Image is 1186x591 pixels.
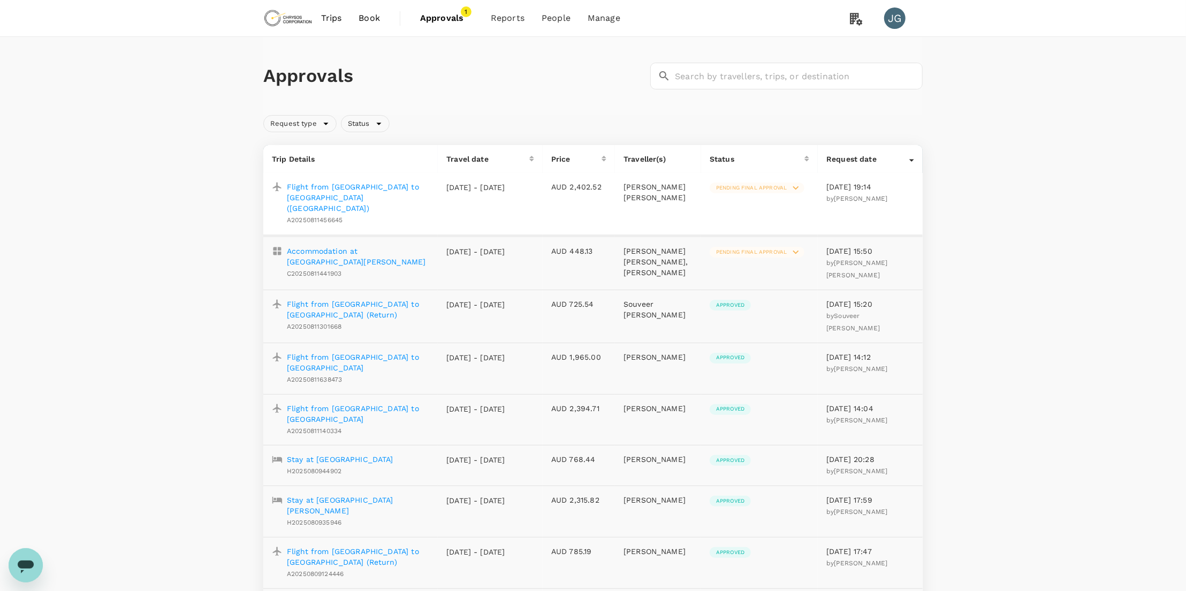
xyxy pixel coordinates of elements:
img: Chrysos Corporation [263,6,313,30]
p: [DATE] - [DATE] [446,299,505,310]
p: [DATE] - [DATE] [446,352,505,363]
input: Search by travellers, trips, or destination [675,63,923,89]
p: [DATE] - [DATE] [446,495,505,506]
span: C20250811441903 [287,270,341,277]
p: AUD 2,394.71 [551,403,606,414]
span: Status [341,119,376,129]
p: [PERSON_NAME] [624,352,693,362]
div: Pending final approval [710,183,804,193]
p: AUD 2,315.82 [551,495,606,505]
span: H2025080935946 [287,519,341,526]
p: [DATE] 15:20 [826,299,914,309]
span: Approved [710,497,751,505]
span: by [826,195,887,202]
p: [DATE] 17:47 [826,546,914,557]
span: Approved [710,549,751,556]
div: JG [884,7,906,29]
a: Stay at [GEOGRAPHIC_DATA] [287,454,393,465]
p: [PERSON_NAME] [624,546,693,557]
span: A20250811456645 [287,216,343,224]
p: [DATE] 14:12 [826,352,914,362]
p: Trip Details [272,154,429,164]
p: AUD 2,402.52 [551,181,606,192]
div: Travel date [446,154,529,164]
span: Approved [710,405,751,413]
p: [DATE] - [DATE] [446,404,505,414]
span: [PERSON_NAME] [834,416,887,424]
span: H2025080944902 [287,467,341,475]
span: Approvals [420,12,474,25]
iframe: Button to launch messaging window [9,548,43,582]
span: by [826,559,887,567]
span: [PERSON_NAME] [834,559,887,567]
a: Flight from [GEOGRAPHIC_DATA] to [GEOGRAPHIC_DATA] (Return) [287,546,429,567]
p: [DATE] 20:28 [826,454,914,465]
p: [PERSON_NAME] [624,454,693,465]
h1: Approvals [263,65,646,87]
span: 1 [461,6,472,17]
a: Flight from [GEOGRAPHIC_DATA] to [GEOGRAPHIC_DATA] [287,403,429,425]
span: by [826,416,887,424]
a: Flight from [GEOGRAPHIC_DATA] to [GEOGRAPHIC_DATA] (Return) [287,299,429,320]
p: AUD 1,965.00 [551,352,606,362]
span: Approved [710,301,751,309]
p: Souveer [PERSON_NAME] [624,299,693,320]
a: Flight from [GEOGRAPHIC_DATA] to [GEOGRAPHIC_DATA] ([GEOGRAPHIC_DATA]) [287,181,429,214]
p: AUD 768.44 [551,454,606,465]
p: AUD 448.13 [551,246,606,256]
p: [DATE] - [DATE] [446,182,505,193]
p: [DATE] 19:14 [826,181,914,192]
span: by [826,467,887,475]
p: [DATE] 14:04 [826,403,914,414]
span: A20250809124446 [287,570,344,578]
span: [PERSON_NAME] [834,467,887,475]
p: [PERSON_NAME] [624,495,693,505]
span: People [542,12,571,25]
span: Pending final approval [710,184,793,192]
p: [PERSON_NAME] [PERSON_NAME] [624,181,693,203]
span: by [826,259,887,279]
p: [DATE] - [DATE] [446,246,505,257]
span: A20250811140334 [287,427,341,435]
span: Pending final approval [710,248,793,256]
span: [PERSON_NAME] [834,508,887,516]
div: Request date [826,154,909,164]
p: [PERSON_NAME] [624,403,693,414]
p: AUD 725.54 [551,299,606,309]
div: Status [341,115,390,132]
span: [PERSON_NAME] [PERSON_NAME] [826,259,887,279]
span: Approved [710,354,751,361]
span: Manage [588,12,620,25]
div: Status [710,154,804,164]
div: Price [551,154,602,164]
a: Flight from [GEOGRAPHIC_DATA] to [GEOGRAPHIC_DATA] [287,352,429,373]
p: [DATE] - [DATE] [446,454,505,465]
span: by [826,312,880,332]
p: [DATE] 15:50 [826,246,914,256]
div: Pending final approval [710,247,804,257]
span: Souveer [PERSON_NAME] [826,312,880,332]
span: Reports [491,12,524,25]
span: by [826,508,887,516]
p: AUD 785.19 [551,546,606,557]
p: [DATE] - [DATE] [446,547,505,557]
span: [PERSON_NAME] [834,365,887,373]
span: by [826,365,887,373]
a: Stay at [GEOGRAPHIC_DATA][PERSON_NAME] [287,495,429,516]
span: A20250811301668 [287,323,341,330]
span: Request type [264,119,323,129]
p: [DATE] 17:59 [826,495,914,505]
p: [PERSON_NAME] [PERSON_NAME], [PERSON_NAME] [624,246,693,278]
span: Approved [710,457,751,464]
a: Accommodation at [GEOGRAPHIC_DATA][PERSON_NAME] [287,246,429,267]
span: A20250811638473 [287,376,342,383]
div: Request type [263,115,337,132]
